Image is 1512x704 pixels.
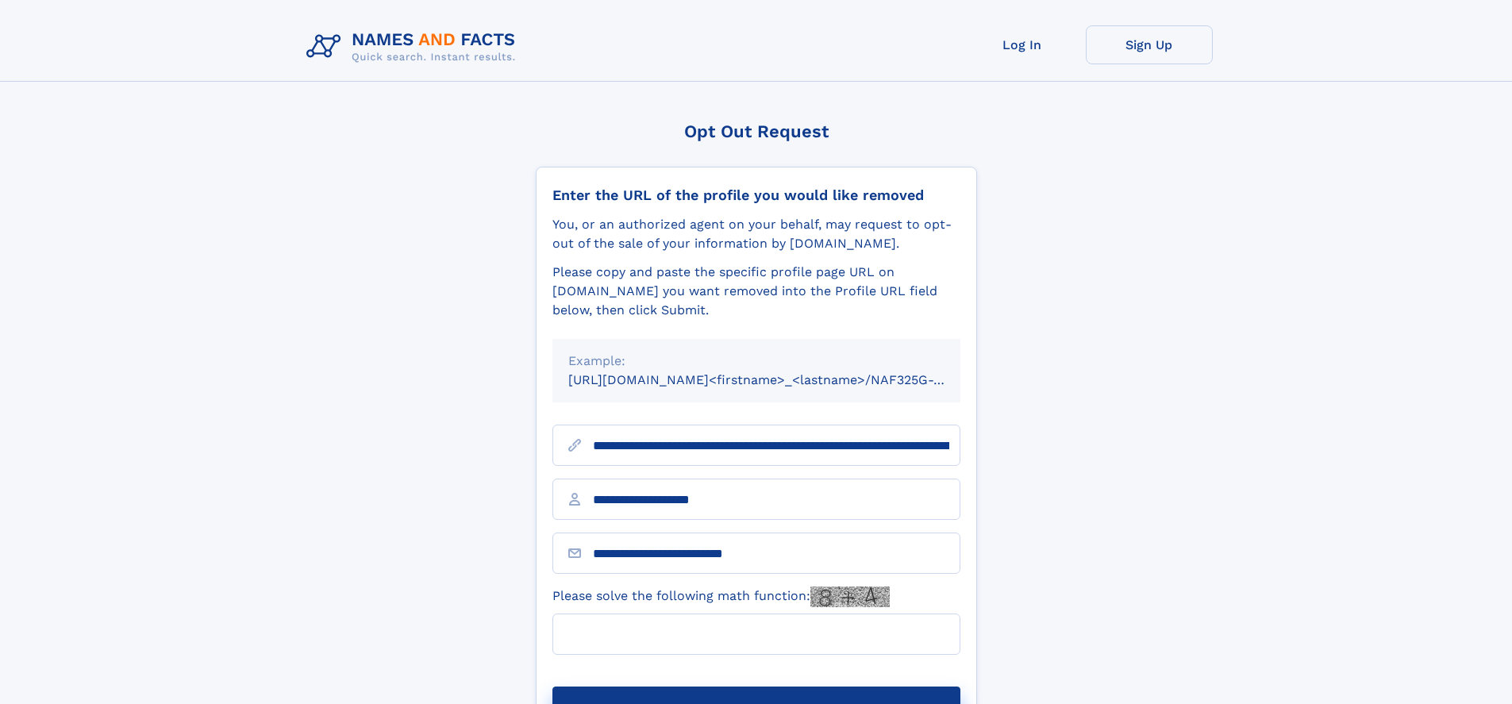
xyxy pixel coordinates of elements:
div: You, or an authorized agent on your behalf, may request to opt-out of the sale of your informatio... [552,215,960,253]
img: Logo Names and Facts [300,25,529,68]
a: Sign Up [1086,25,1213,64]
div: Enter the URL of the profile you would like removed [552,187,960,204]
small: [URL][DOMAIN_NAME]<firstname>_<lastname>/NAF325G-xxxxxxxx [568,372,991,387]
div: Please copy and paste the specific profile page URL on [DOMAIN_NAME] you want removed into the Pr... [552,263,960,320]
div: Opt Out Request [536,121,977,141]
a: Log In [959,25,1086,64]
div: Example: [568,352,945,371]
label: Please solve the following math function: [552,587,890,607]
